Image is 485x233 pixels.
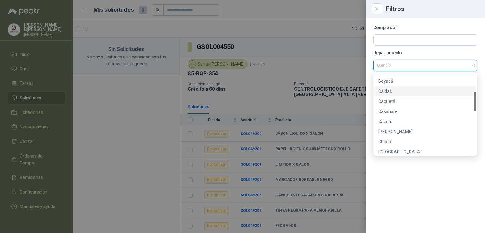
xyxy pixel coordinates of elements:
div: Cauca [374,116,476,127]
div: Caldas [378,88,472,95]
div: [GEOGRAPHIC_DATA] [378,148,472,155]
div: Boyacá [374,76,476,86]
span: Quindío [377,61,474,70]
div: Filtros [386,6,477,12]
div: Chocó [374,137,476,147]
div: Caquetá [374,96,476,106]
div: Córdoba [374,147,476,157]
div: [PERSON_NAME] [378,128,472,135]
button: Close [373,5,381,13]
div: Caldas [374,86,476,96]
div: Caquetá [378,98,472,105]
p: Departamento [373,51,477,55]
div: Casanare [374,106,476,116]
p: Comprador [373,26,477,29]
div: Boyacá [378,78,472,85]
div: Chocó [378,138,472,145]
div: Casanare [378,108,472,115]
div: Cauca [378,118,472,125]
div: Cesar [374,127,476,137]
